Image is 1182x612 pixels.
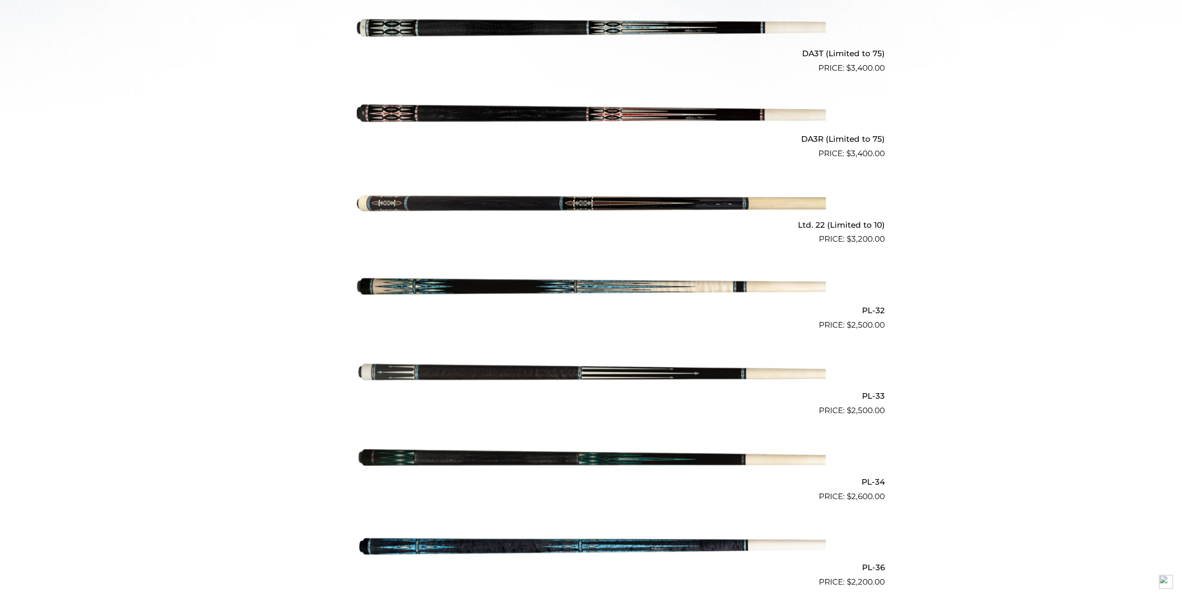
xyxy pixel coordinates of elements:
bdi: 2,200.00 [847,577,885,586]
h2: Ltd. 22 (Limited to 10) [298,216,885,233]
h2: PL-34 [298,473,885,490]
h2: PL-32 [298,302,885,319]
span: $ [847,320,851,329]
a: PL-32 $2,500.00 [298,249,885,331]
h2: PL-33 [298,388,885,405]
bdi: 3,400.00 [846,149,885,158]
bdi: 3,400.00 [846,63,885,72]
bdi: 2,500.00 [847,406,885,415]
span: $ [847,492,851,501]
img: PL-34 [357,421,826,499]
a: PL-36 $2,200.00 [298,507,885,588]
bdi: 3,200.00 [847,234,885,243]
h2: PL-36 [298,559,885,576]
a: DA3R (Limited to 75) $3,400.00 [298,78,885,160]
h2: DA3R (Limited to 75) [298,131,885,148]
bdi: 2,500.00 [847,320,885,329]
img: DA3R (Limited to 75) [357,78,826,156]
span: $ [846,63,851,72]
a: PL-34 $2,600.00 [298,421,885,502]
img: Ltd. 22 (Limited to 10) [357,164,826,242]
bdi: 2,600.00 [847,492,885,501]
h2: DA3T (Limited to 75) [298,45,885,62]
a: PL-33 $2,500.00 [298,335,885,417]
span: $ [847,234,851,243]
img: PL-33 [357,335,826,413]
img: PL-32 [357,249,826,327]
span: $ [846,149,851,158]
span: $ [847,577,851,586]
a: Ltd. 22 (Limited to 10) $3,200.00 [298,164,885,245]
span: $ [847,406,851,415]
img: PL-36 [357,507,826,585]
